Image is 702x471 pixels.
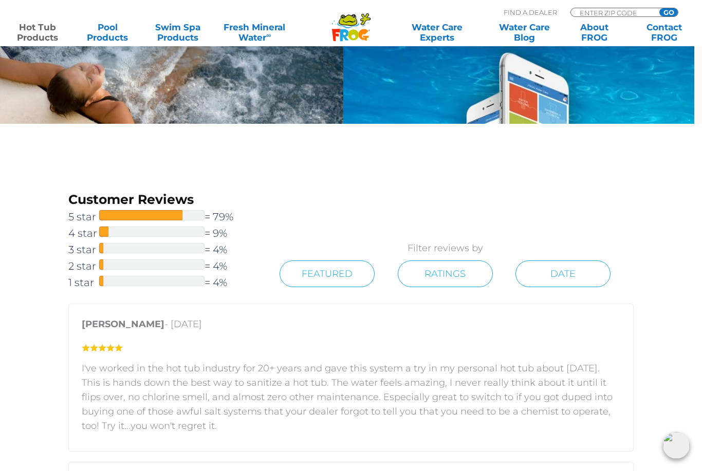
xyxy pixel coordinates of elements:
a: Swim SpaProducts [151,22,205,43]
p: Find A Dealer [504,8,557,17]
p: I've worked in the hot tub industry for 20+ years and gave this system a try in my personal hot t... [82,361,620,433]
a: Hot TubProducts [10,22,65,43]
a: Water CareBlog [497,22,551,43]
a: Fresh MineralWater∞ [220,22,289,43]
input: Zip Code Form [579,8,648,17]
sup: ∞ [266,31,271,39]
input: GO [659,8,678,16]
strong: [PERSON_NAME] [82,318,164,330]
span: 3 star [68,241,99,258]
a: 5 star= 79% [68,209,257,225]
a: 3 star= 4% [68,241,257,258]
span: 5 star [68,209,99,225]
a: ContactFROG [637,22,692,43]
a: 2 star= 4% [68,258,257,274]
a: 1 star= 4% [68,274,257,291]
a: AboutFROG [567,22,622,43]
span: 2 star [68,258,99,274]
a: Date [515,260,611,287]
span: 1 star [68,274,99,291]
h3: Customer Reviews [68,191,257,209]
p: - [DATE] [82,317,620,336]
a: Featured [280,260,375,287]
span: 4 star [68,225,99,241]
a: 4 star= 9% [68,225,257,241]
a: PoolProducts [80,22,135,43]
img: openIcon [663,432,690,459]
a: Water CareExperts [393,22,481,43]
a: Ratings [398,260,493,287]
p: Filter reviews by [257,241,634,255]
